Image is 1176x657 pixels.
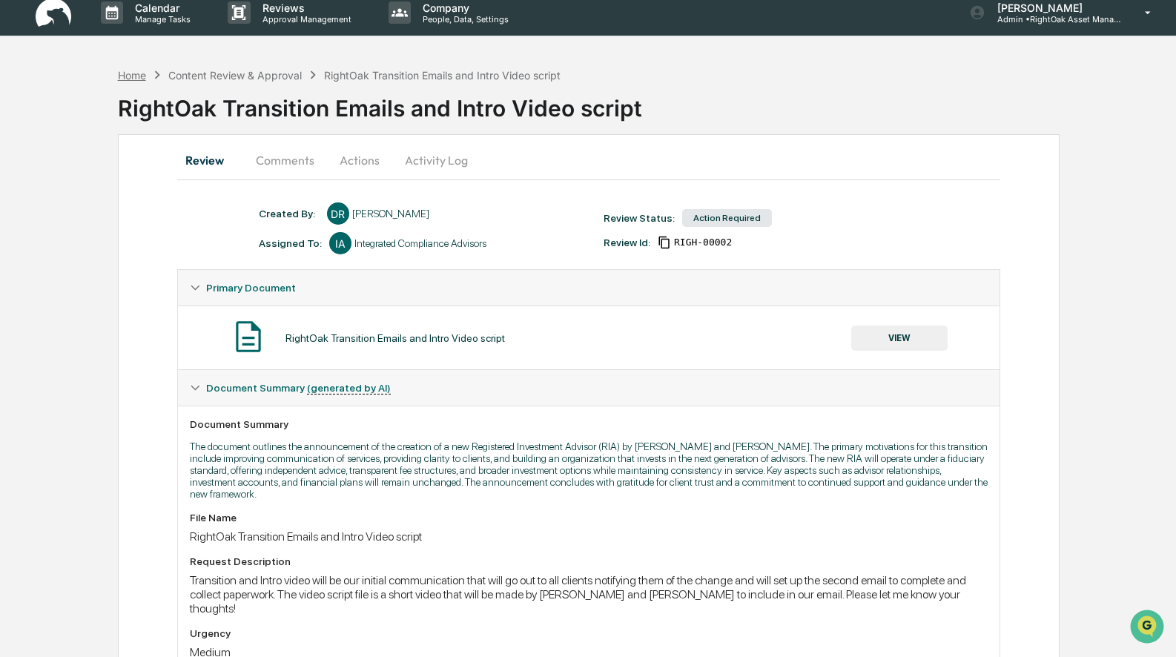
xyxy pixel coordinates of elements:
[15,113,42,140] img: 1746055101610-c473b297-6a78-478c-a979-82029cc54cd1
[307,382,391,394] u: (generated by AI)
[244,142,326,178] button: Comments
[190,555,988,567] div: Request Description
[230,318,267,355] img: Document Icon
[30,215,93,230] span: Data Lookup
[9,181,102,208] a: 🖐️Preclearance
[251,1,359,14] p: Reviews
[206,282,296,294] span: Primary Document
[252,118,270,136] button: Start new chat
[118,83,1176,122] div: RightOak Transition Emails and Intro Video script
[190,512,988,524] div: File Name
[251,14,359,24] p: Approval Management
[206,382,391,394] span: Document Summary
[285,332,505,344] div: RightOak Transition Emails and Intro Video script
[259,208,320,219] div: Created By: ‎ ‎
[15,217,27,228] div: 🔎
[168,69,302,82] div: Content Review & Approval
[50,113,243,128] div: Start new chat
[9,209,99,236] a: 🔎Data Lookup
[50,128,188,140] div: We're available if you need us!
[604,212,675,224] div: Review Status:
[190,627,988,639] div: Urgency
[118,69,146,82] div: Home
[108,188,119,200] div: 🗄️
[190,529,988,544] div: RightOak Transition Emails and Intro Video script
[178,270,1000,306] div: Primary Document
[190,573,988,615] div: Transition and Intro video will be our initial communication that will go out to all clients noti...
[682,209,772,227] div: Action Required
[105,251,179,263] a: Powered byPylon
[259,237,322,249] div: Assigned To:
[411,1,516,14] p: Company
[851,326,948,351] button: VIEW
[30,187,96,202] span: Preclearance
[324,69,561,82] div: RightOak Transition Emails and Intro Video script
[123,14,198,24] p: Manage Tasks
[326,142,393,178] button: Actions
[393,142,480,178] button: Activity Log
[411,14,516,24] p: People, Data, Settings
[177,142,1000,178] div: secondary tabs example
[178,306,1000,369] div: Primary Document
[123,1,198,14] p: Calendar
[674,237,732,248] span: ced49c52-f482-48e2-ab95-953e566af4e5
[604,237,650,248] div: Review Id:
[122,187,184,202] span: Attestations
[354,237,486,249] div: Integrated Compliance Advisors
[985,14,1123,24] p: Admin • RightOak Asset Management, LLC
[352,208,429,219] div: [PERSON_NAME]
[329,232,351,254] div: IA
[178,370,1000,406] div: Document Summary (generated by AI)
[15,188,27,200] div: 🖐️
[327,202,349,225] div: DR
[985,1,1123,14] p: [PERSON_NAME]
[102,181,190,208] a: 🗄️Attestations
[15,31,270,55] p: How can we help?
[177,142,244,178] button: Review
[148,251,179,263] span: Pylon
[1129,608,1169,648] iframe: Open customer support
[190,440,988,500] p: The document outlines the announcement of the creation of a new Registered Investment Advisor (RI...
[190,418,988,430] div: Document Summary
